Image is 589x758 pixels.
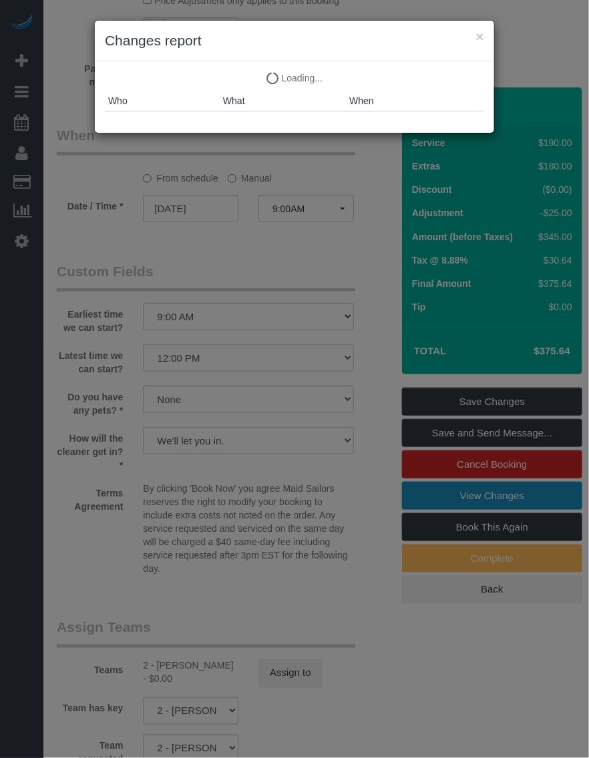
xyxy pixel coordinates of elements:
[95,21,494,133] sui-modal: Changes report
[105,91,220,111] th: Who
[105,71,484,85] p: Loading...
[105,31,484,51] h3: Changes report
[476,29,484,43] button: ×
[346,91,484,111] th: When
[220,91,346,111] th: What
